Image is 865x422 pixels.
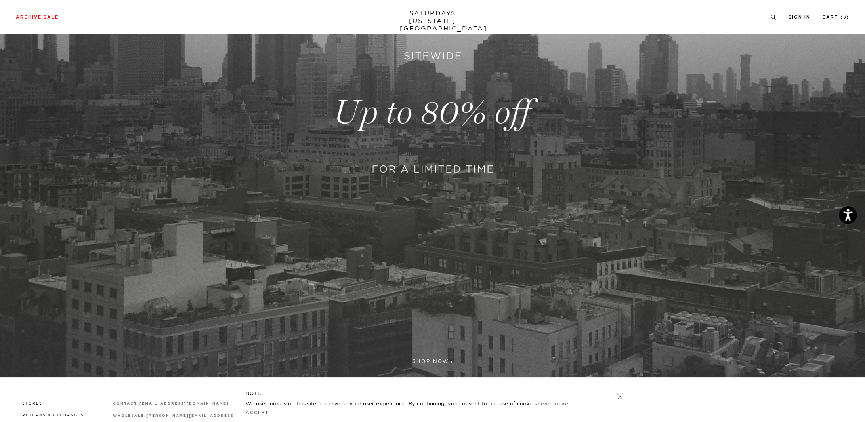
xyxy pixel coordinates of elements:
[789,15,810,19] a: Sign In
[139,401,229,405] a: [EMAIL_ADDRESS][DOMAIN_NAME]
[22,413,84,417] a: Returns & Exchanges
[139,402,229,405] strong: [EMAIL_ADDRESS][DOMAIN_NAME]
[538,400,568,407] a: Learn more
[843,16,846,19] small: 0
[146,414,278,418] strong: [PERSON_NAME][EMAIL_ADDRESS][DOMAIN_NAME]
[822,15,849,19] a: Cart (0)
[146,413,278,418] a: [PERSON_NAME][EMAIL_ADDRESS][DOMAIN_NAME]
[22,401,42,405] a: Stores
[246,410,269,415] a: Accept
[400,10,465,32] a: SATURDAYS[US_STATE][GEOGRAPHIC_DATA]
[246,399,591,407] p: We use cookies on this site to enhance your user experience. By continuing, you consent to our us...
[16,15,59,19] a: Archive Sale
[246,390,619,397] h5: NOTICE
[113,414,147,418] strong: wholesale:
[113,402,140,405] strong: contact:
